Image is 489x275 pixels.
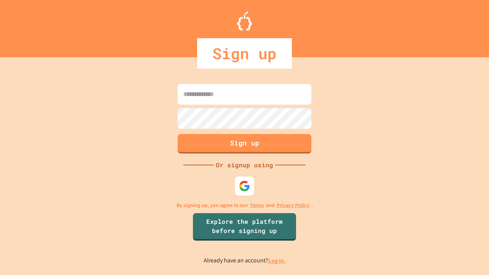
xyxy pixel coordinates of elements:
[193,213,296,241] a: Explore the platform before signing up
[268,257,286,265] a: Log in.
[204,256,286,265] p: Already have an account?
[178,134,311,154] button: Sign up
[214,160,275,170] div: Or signup using
[250,201,264,209] a: Terms
[176,201,313,209] p: By signing up, you agree to our and .
[197,38,292,69] div: Sign up
[237,11,252,31] img: Logo.svg
[239,180,250,192] img: google-icon.svg
[277,201,309,209] a: Privacy Policy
